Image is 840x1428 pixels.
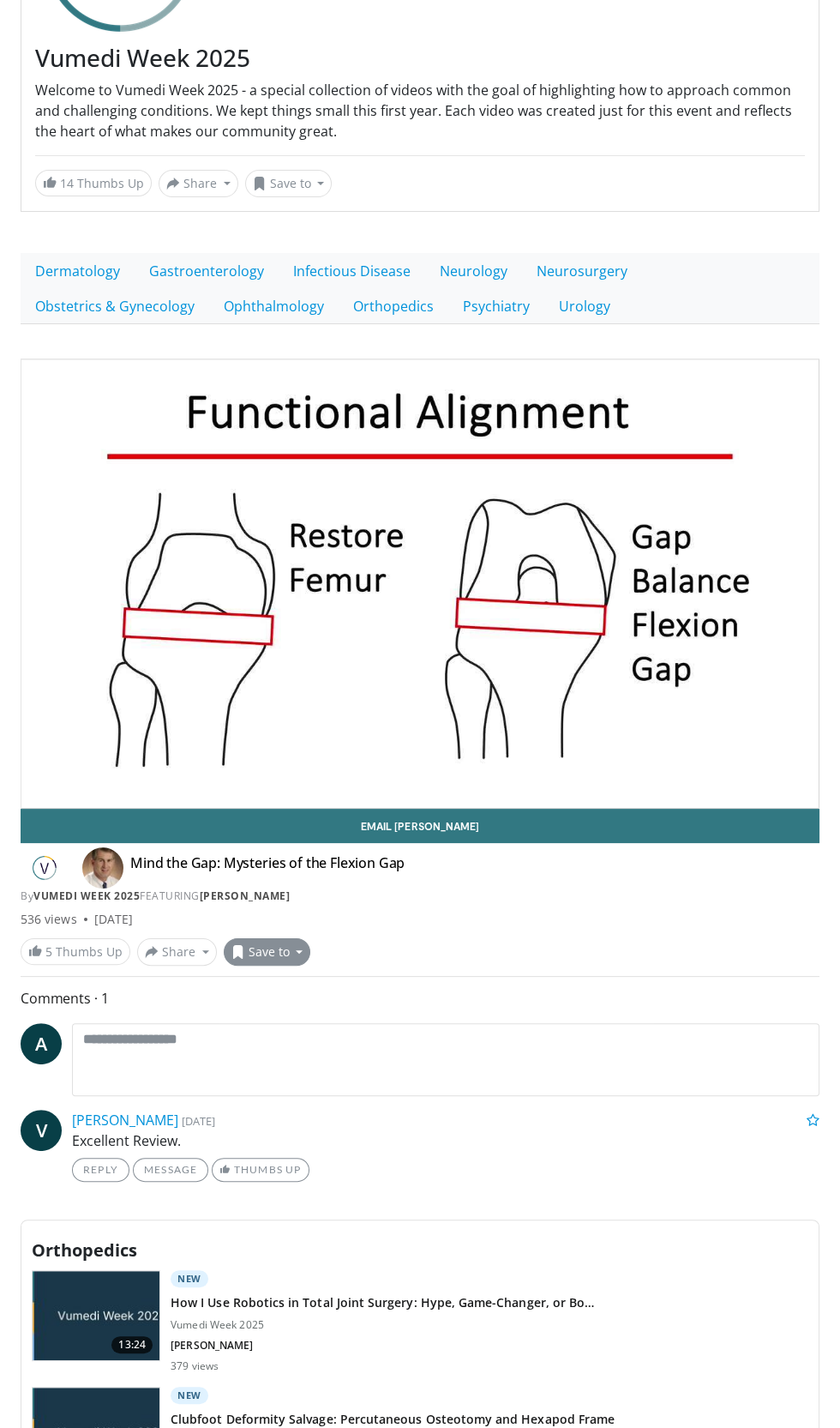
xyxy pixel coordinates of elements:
a: Dermatology [21,253,135,289]
div: By FEATURING [21,889,819,904]
a: Psychiatry [448,288,544,324]
p: New [171,1387,208,1404]
p: Excellent Review. [72,1130,819,1151]
img: Avatar [82,847,123,889]
a: Neurology [425,253,522,289]
h3: Clubfoot Deformity Salvage: Percutaneous Osteotomy and Hexapod Frame [171,1411,615,1428]
h3: Vumedi Week 2025 [35,44,805,73]
button: Share [137,938,217,966]
div: [DATE] [94,911,133,928]
a: Neurosurgery [522,253,642,289]
button: Share [159,170,238,197]
span: Comments 1 [21,987,819,1009]
a: 13:24 New How I Use Robotics in Total Joint Surgery: Hype, Game-Changer, or Bo… Vumedi Week 2025 ... [32,1270,808,1373]
a: A [21,1023,62,1064]
a: V [21,1110,62,1151]
a: 5 Thumbs Up [21,938,130,965]
a: Message [133,1158,208,1182]
p: New [171,1270,208,1287]
a: Obstetrics & Gynecology [21,288,209,324]
div: Welcome to Vumedi Week 2025 - a special collection of videos with the goal of highlighting how to... [35,80,805,142]
span: 14 [60,175,74,191]
img: 7164e295-9f3a-4b7b-9557-72b53c07a474.jpg.150x105_q85_crop-smart_upscale.jpg [33,1271,159,1360]
p: Vumedi Week 2025 [171,1318,594,1332]
a: [PERSON_NAME] [200,889,291,903]
a: Orthopedics [339,288,448,324]
a: [PERSON_NAME] [72,1111,178,1130]
button: Save to [224,938,311,966]
span: 536 views [21,911,77,928]
video-js: Video Player [21,359,819,808]
small: [DATE] [182,1113,215,1129]
span: 13:24 [111,1336,153,1353]
a: Thumbs Up [212,1158,309,1182]
button: Save to [245,170,333,197]
span: 5 [45,943,52,960]
a: 14 Thumbs Up [35,170,152,196]
button: Play Video [317,527,523,640]
p: 379 views [171,1359,219,1373]
a: Vumedi Week 2025 [33,889,140,903]
a: Reply [72,1158,129,1182]
img: Vumedi Week 2025 [21,854,69,882]
a: Ophthalmology [209,288,339,324]
a: Email [PERSON_NAME] [21,809,819,843]
h3: How I Use Robotics in Total Joint Surgery: Hype, Game-Changer, or Bo… [171,1294,594,1311]
span: Orthopedics [32,1238,137,1262]
p: [PERSON_NAME] [171,1339,594,1353]
a: Infectious Disease [279,253,425,289]
h4: Mind the Gap: Mysteries of the Flexion Gap [130,854,405,882]
a: Urology [544,288,625,324]
a: Gastroenterology [135,253,279,289]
